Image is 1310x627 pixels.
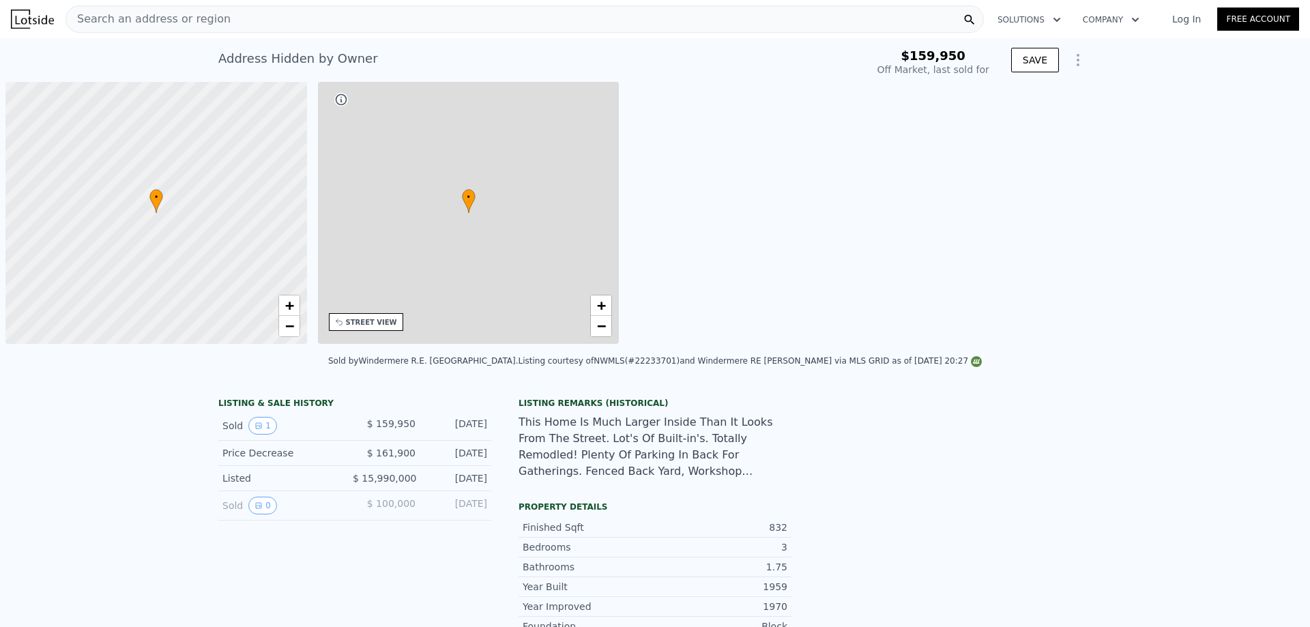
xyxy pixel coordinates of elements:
div: 832 [655,521,787,534]
button: Company [1072,8,1150,32]
div: 1.75 [655,560,787,574]
button: View historical data [248,417,277,435]
span: • [149,191,163,203]
span: $ 161,900 [367,448,416,458]
span: + [597,297,606,314]
div: [DATE] [426,446,487,460]
div: This Home Is Much Larger Inside Than It Looks From The Street. Lot's Of Built-in's. Totally Remod... [519,414,791,480]
div: Sold [222,497,344,514]
div: Listing courtesy of NWMLS (#22233701) and Windermere RE [PERSON_NAME] via MLS GRID as of [DATE] 2... [519,356,982,366]
div: • [462,189,476,213]
div: [DATE] [426,417,487,435]
div: STREET VIEW [346,317,397,327]
div: • [149,189,163,213]
button: Show Options [1064,46,1092,74]
div: [DATE] [428,471,488,485]
div: Listed [222,471,342,485]
div: Finished Sqft [523,521,655,534]
a: Zoom in [591,295,611,316]
span: − [597,317,606,334]
button: View historical data [248,497,277,514]
a: Zoom in [279,295,300,316]
div: Year Improved [523,600,655,613]
div: Bathrooms [523,560,655,574]
button: Solutions [987,8,1072,32]
span: $ 100,000 [367,498,416,509]
a: Free Account [1217,8,1299,31]
span: − [285,317,293,334]
div: Sold [222,417,344,435]
div: Address Hidden by Owner [218,49,378,68]
div: 3 [655,540,787,554]
div: LISTING & SALE HISTORY [218,398,491,411]
div: Property details [519,501,791,512]
span: $ 15,990,000 [353,473,417,484]
div: Listing Remarks (Historical) [519,398,791,409]
div: Sold by Windermere R.E. [GEOGRAPHIC_DATA] . [328,356,519,366]
span: + [285,297,293,314]
img: Lotside [11,10,54,29]
div: Bedrooms [523,540,655,554]
div: Price Decrease [222,446,344,460]
div: [DATE] [426,497,487,514]
span: $159,950 [901,48,965,63]
a: Log In [1156,12,1217,26]
button: SAVE [1011,48,1059,72]
div: Off Market, last sold for [877,63,989,76]
img: NWMLS Logo [971,356,982,367]
span: • [462,191,476,203]
a: Zoom out [591,316,611,336]
a: Zoom out [279,316,300,336]
div: 1959 [655,580,787,594]
div: Year Built [523,580,655,594]
span: Search an address or region [66,11,231,27]
span: $ 159,950 [367,418,416,429]
div: 1970 [655,600,787,613]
